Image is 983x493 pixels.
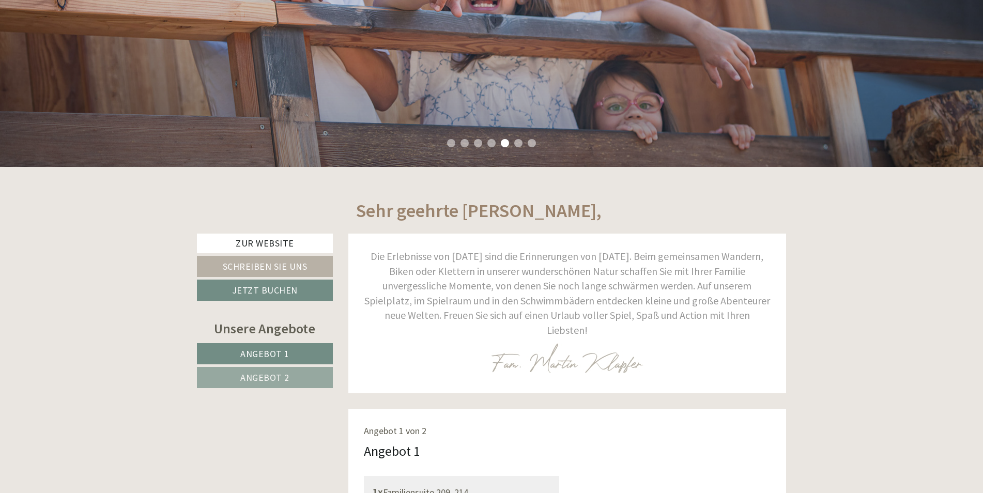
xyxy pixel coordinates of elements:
[364,425,426,437] span: Angebot 1 von 2
[197,280,333,301] a: Jetzt buchen
[197,256,333,277] a: Schreiben Sie uns
[197,234,333,253] a: Zur Website
[364,250,770,336] span: Die Erlebnisse von [DATE] sind die Erinnerungen von [DATE]. Beim gemeinsamen Wandern, Biken oder ...
[240,348,289,360] span: Angebot 1
[364,441,420,460] div: Angebot 1
[8,50,263,188] div: Guten Tag [PERSON_NAME], gerne können die Kinder auch im Indoorpool sein. Lediglich die Saunen si...
[185,3,222,20] div: [DATE]
[16,52,257,60] div: Inso Sonnenheim
[356,201,602,221] h1: Sehr geehrte [PERSON_NAME],
[197,319,333,338] div: Unsere Angebote
[240,372,289,383] span: Angebot 2
[16,178,257,186] small: 15:03
[341,269,407,290] button: Senden
[491,343,643,373] img: image
[150,38,392,45] small: 14:14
